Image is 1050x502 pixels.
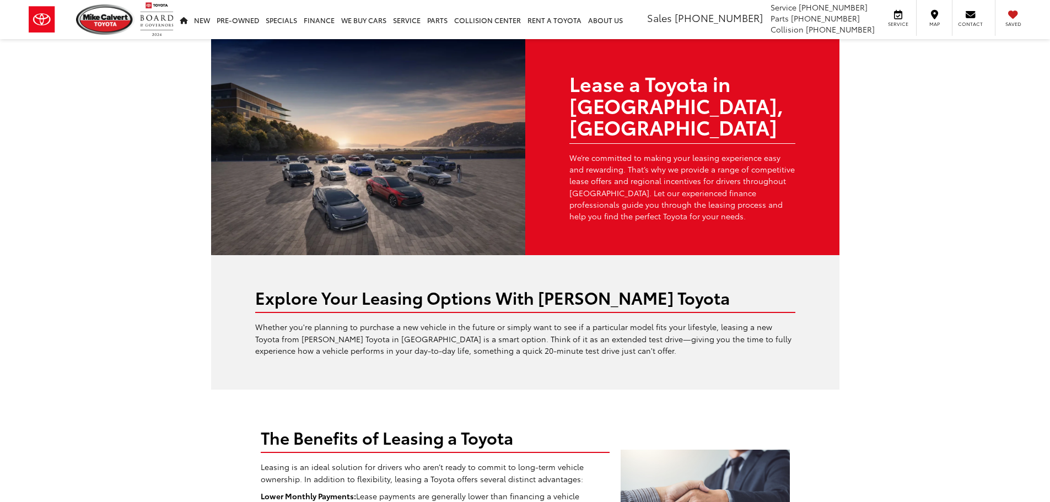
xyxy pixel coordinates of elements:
h1: Lease a Toyota in [GEOGRAPHIC_DATA], [GEOGRAPHIC_DATA] [569,72,795,138]
span: Service [771,2,796,13]
h2: The Benefits of Leasing a Toyota [261,428,610,446]
img: Mike Calvert Toyota [76,4,134,35]
span: Sales [647,10,672,25]
p: Leasing is an ideal solution for drivers who aren’t ready to commit to long-term vehicle ownershi... [261,461,610,485]
span: [PHONE_NUMBER] [791,13,860,24]
p: Whether you're planning to purchase a new vehicle in the future or simply want to see if a partic... [255,321,795,357]
strong: Lower Monthly Payments: [261,490,356,501]
span: Contact [958,20,983,28]
span: [PHONE_NUMBER] [806,24,875,35]
span: [PHONE_NUMBER] [799,2,868,13]
span: Collision [771,24,804,35]
span: [PHONE_NUMBER] [675,10,763,25]
span: Parts [771,13,789,24]
h2: Explore Your Leasing Options With [PERSON_NAME] Toyota [255,288,795,306]
span: Map [922,20,946,28]
span: Saved [1001,20,1025,28]
span: Service [886,20,911,28]
p: We’re committed to making your leasing experience easy and rewarding. That’s why we provide a ran... [569,152,795,223]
